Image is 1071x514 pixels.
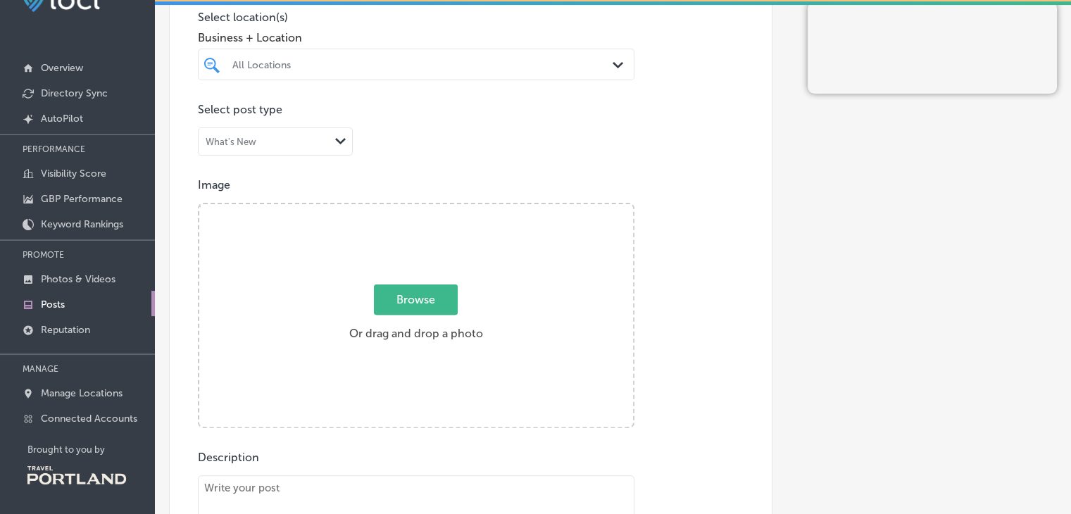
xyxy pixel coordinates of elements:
p: AutoPilot [41,113,83,125]
p: Image [198,178,744,192]
p: Select post type [198,103,744,116]
p: Photos & Videos [41,273,115,285]
p: GBP Performance [41,193,123,205]
span: Browse [374,284,458,315]
p: Connected Accounts [41,413,137,425]
p: Posts [41,299,65,311]
p: Reputation [41,324,90,336]
p: Overview [41,62,83,74]
img: Travel Portland [27,466,126,484]
p: Keyword Rankings [41,218,123,230]
div: All Locations [232,58,614,70]
p: Select location(s) [198,11,634,24]
p: Visibility Score [41,168,106,180]
div: What's New [206,137,256,147]
label: Or drag and drop a photo [344,286,489,348]
p: Brought to you by [27,444,155,455]
p: Manage Locations [41,387,123,399]
p: Directory Sync [41,87,108,99]
label: Description [198,451,259,464]
span: Business + Location [198,31,634,44]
